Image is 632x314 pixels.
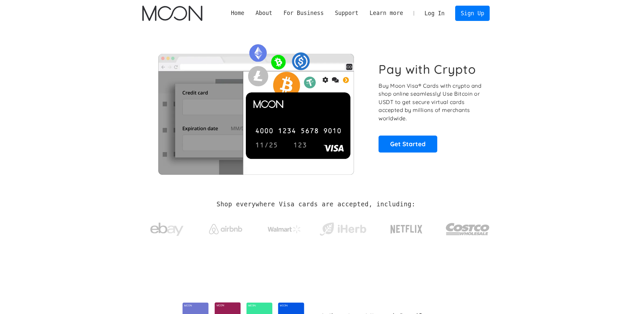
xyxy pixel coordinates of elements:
div: For Business [278,9,329,17]
a: Netflix [377,214,436,241]
h1: Pay with Crypto [379,62,476,77]
div: Learn more [370,9,403,17]
img: iHerb [318,221,368,238]
a: Get Started [379,136,437,152]
a: Costco [446,210,490,245]
img: Netflix [390,221,423,238]
div: About [255,9,272,17]
a: Sign Up [455,6,490,21]
a: Walmart [259,219,309,237]
a: ebay [142,212,192,243]
div: Support [329,9,364,17]
img: Airbnb [209,224,242,234]
img: Walmart [268,225,301,233]
a: Log In [419,6,450,21]
div: For Business [283,9,323,17]
img: Moon Cards let you spend your crypto anywhere Visa is accepted. [142,40,370,174]
img: Moon Logo [142,6,202,21]
div: About [250,9,278,17]
div: Learn more [364,9,409,17]
a: iHerb [318,214,368,241]
a: Airbnb [201,217,250,238]
p: Buy Moon Visa® Cards with crypto and shop online seamlessly! Use Bitcoin or USDT to get secure vi... [379,82,482,123]
div: Support [335,9,358,17]
img: ebay [150,219,183,240]
a: Home [225,9,250,17]
img: Costco [446,217,490,242]
a: home [142,6,202,21]
h2: Shop everywhere Visa cards are accepted, including: [217,201,415,208]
